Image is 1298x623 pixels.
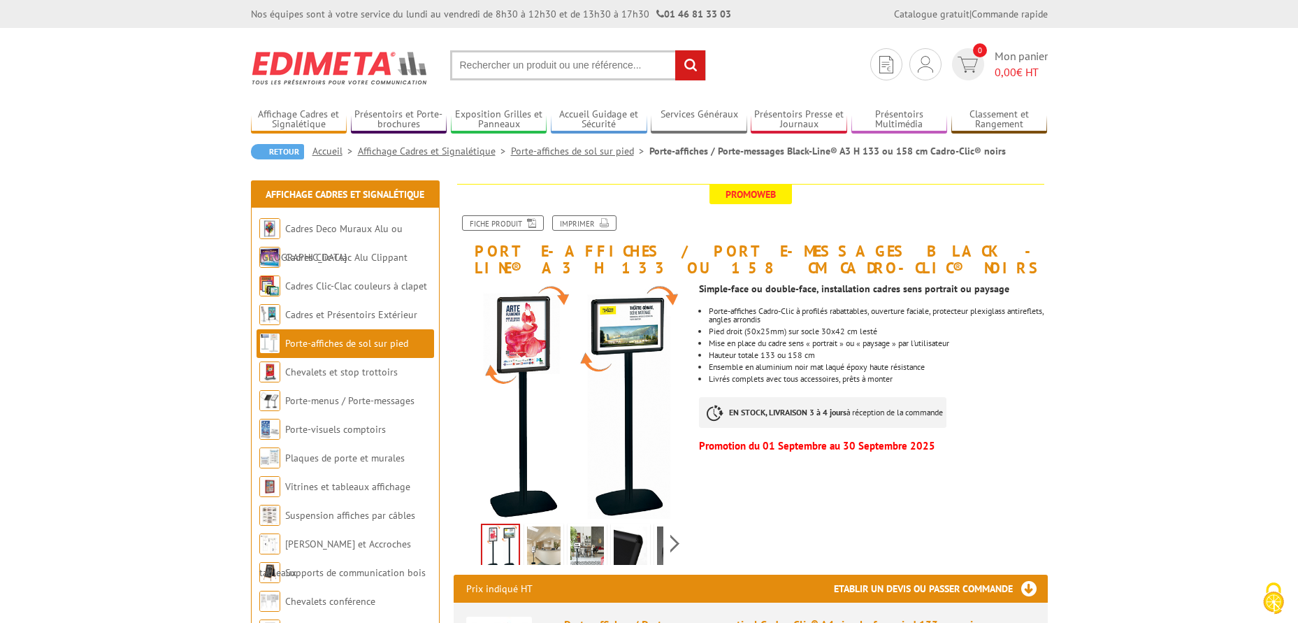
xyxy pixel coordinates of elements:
[570,527,604,570] img: porte_affiches_porte_messages_mise_en_scene_214025nr.jpg
[709,363,1047,371] li: Ensemble en aluminium noir mat laqué époxy haute résistance
[699,442,1047,450] p: Promotion du 01 Septembre au 30 Septembre 2025
[259,476,280,497] img: Vitrines et tableaux affichage
[351,108,447,131] a: Présentoirs et Porte-brochures
[973,43,987,57] span: 0
[259,275,280,296] img: Cadres Clic-Clac couleurs à clapet
[656,8,731,20] strong: 01 46 81 33 03
[285,595,375,608] a: Chevalets conférence
[285,566,426,579] a: Supports de communication bois
[285,452,405,464] a: Plaques de porte et murales
[450,50,706,80] input: Rechercher un produit ou une référence...
[285,366,398,378] a: Chevalets et stop trottoirs
[251,108,347,131] a: Affichage Cadres et Signalétique
[285,337,408,350] a: Porte-affiches de sol sur pied
[259,390,280,411] img: Porte-menus / Porte-messages
[285,423,386,436] a: Porte-visuels comptoirs
[251,42,429,94] img: Edimeta
[879,56,893,73] img: devis rapide
[1249,575,1298,623] button: Cookies (fenêtre modale)
[951,108,1048,131] a: Classement et Rangement
[259,534,280,554] img: Cimaises et Accroches tableaux
[709,351,1047,359] p: Hauteur totale 133 ou 158 cm
[527,527,561,570] img: porte_affiches_porte_messages_214025nr.jpg
[259,222,403,264] a: Cadres Deco Muraux Alu ou [GEOGRAPHIC_DATA]
[259,218,280,239] img: Cadres Deco Muraux Alu ou Bois
[285,308,417,321] a: Cadres et Présentoirs Extérieur
[851,108,948,131] a: Présentoirs Multimédia
[995,65,1016,79] span: 0,00
[668,532,682,555] span: Next
[511,145,649,157] a: Porte-affiches de sol sur pied
[949,48,1048,80] a: devis rapide 0 Mon panier 0,00€ HT
[894,8,969,20] a: Catalogue gratuit
[259,304,280,325] img: Cadres et Présentoirs Extérieur
[466,575,533,603] p: Prix indiqué HT
[285,394,414,407] a: Porte-menus / Porte-messages
[462,215,544,231] a: Fiche produit
[834,575,1048,603] h3: Etablir un devis ou passer commande
[259,505,280,526] img: Suspension affiches par câbles
[651,108,747,131] a: Services Généraux
[657,527,691,570] img: vision_1_214025nr.jpg
[259,361,280,382] img: Chevalets et stop trottoirs
[285,251,408,264] a: Cadres Clic-Clac Alu Clippant
[709,339,1047,348] li: Mise en place du cadre sens « portrait » ou « paysage » par l’utilisateur
[709,307,1047,324] li: Porte-affiches Cadro-Clic à profilés rabattables, ouverture faciale, protecteur plexiglass antire...
[709,185,792,204] span: Promoweb
[995,48,1048,80] span: Mon panier
[551,108,647,131] a: Accueil Guidage et Sécurité
[751,108,847,131] a: Présentoirs Presse et Journaux
[958,57,978,73] img: devis rapide
[259,333,280,354] img: Porte-affiches de sol sur pied
[894,7,1048,21] div: |
[259,447,280,468] img: Plaques de porte et murales
[312,145,358,157] a: Accueil
[266,188,424,201] a: Affichage Cadres et Signalétique
[972,8,1048,20] a: Commande rapide
[251,144,304,159] a: Retour
[918,56,933,73] img: devis rapide
[709,327,1047,336] p: Pied droit (50x25mm) sur socle 30x42 cm lesté
[259,538,411,579] a: [PERSON_NAME] et Accroches tableaux
[552,215,616,231] a: Imprimer
[451,108,547,131] a: Exposition Grilles et Panneaux
[358,145,511,157] a: Affichage Cadres et Signalétique
[482,525,519,568] img: porte_affiches_de_sol_214000nr.jpg
[259,591,280,612] img: Chevalets conférence
[285,480,410,493] a: Vitrines et tableaux affichage
[259,419,280,440] img: Porte-visuels comptoirs
[614,527,647,570] img: 214025nr_angle.jpg
[699,397,946,428] p: à réception de la commande
[675,50,705,80] input: rechercher
[995,64,1048,80] span: € HT
[285,509,415,522] a: Suspension affiches par câbles
[1256,581,1291,616] img: Cookies (fenêtre modale)
[251,7,731,21] div: Nos équipes sont à votre service du lundi au vendredi de 8h30 à 12h30 et de 13h30 à 17h30
[699,282,1009,295] strong: Simple-face ou double-face, installation cadres sens portrait ou paysage
[285,280,427,292] a: Cadres Clic-Clac couleurs à clapet
[454,283,689,519] img: porte_affiches_de_sol_214000nr.jpg
[649,144,1006,158] li: Porte-affiches / Porte-messages Black-Line® A3 H 133 ou 158 cm Cadro-Clic® noirs
[709,375,1047,383] li: Livrés complets avec tous accessoires, prêts à monter
[729,407,846,417] strong: EN STOCK, LIVRAISON 3 à 4 jours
